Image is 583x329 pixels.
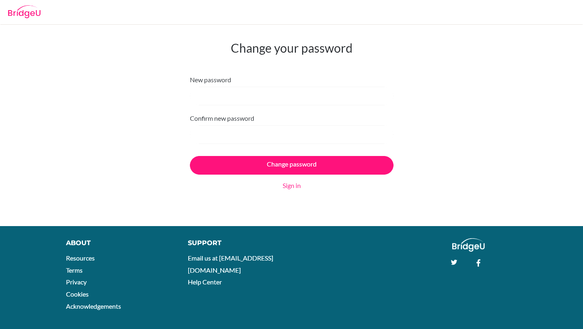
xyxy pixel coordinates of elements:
a: Sign in [283,181,301,190]
a: Acknowledgements [66,302,121,310]
h1: Change your password [231,41,353,55]
label: Confirm new password [190,113,254,123]
label: New password [190,75,231,85]
a: Resources [66,254,95,262]
a: Help Center [188,278,222,286]
a: Cookies [66,290,89,298]
div: About [66,238,170,248]
a: Terms [66,266,83,274]
img: logo_white@2x-f4f0deed5e89b7ecb1c2cc34c3e3d731f90f0f143d5ea2071677605dd97b5244.png [452,238,485,252]
input: Change password [190,156,394,175]
a: Email us at [EMAIL_ADDRESS][DOMAIN_NAME] [188,254,273,274]
a: Privacy [66,278,87,286]
div: Support [188,238,283,248]
img: Bridge-U [8,5,40,18]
